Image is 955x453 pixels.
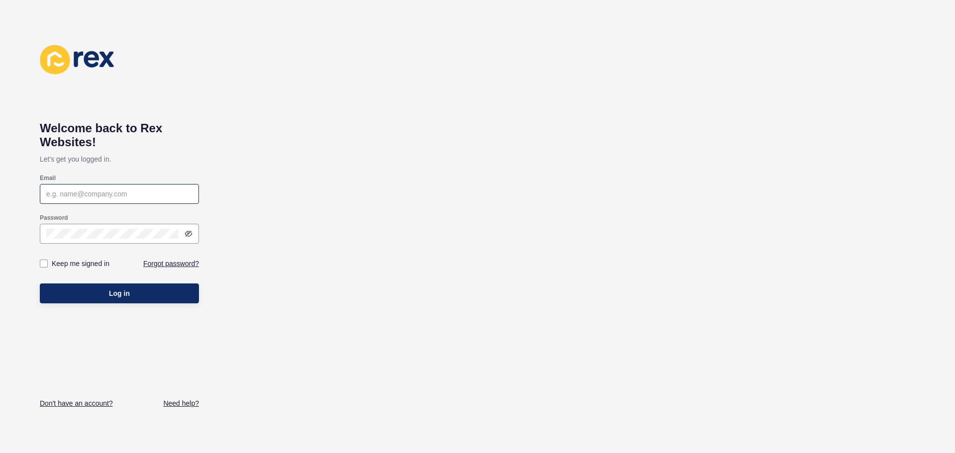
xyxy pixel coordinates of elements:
[52,259,109,269] label: Keep me signed in
[40,149,199,169] p: Let's get you logged in.
[40,398,113,408] a: Don't have an account?
[40,121,199,149] h1: Welcome back to Rex Websites!
[40,283,199,303] button: Log in
[143,259,199,269] a: Forgot password?
[40,174,56,182] label: Email
[109,288,130,298] span: Log in
[40,214,68,222] label: Password
[163,398,199,408] a: Need help?
[46,189,192,199] input: e.g. name@company.com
